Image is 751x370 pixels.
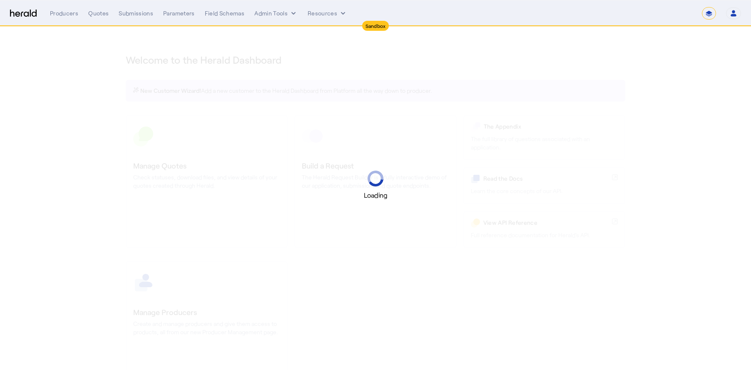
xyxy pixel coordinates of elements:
div: Quotes [88,9,109,17]
img: Herald Logo [10,10,37,17]
button: internal dropdown menu [254,9,298,17]
button: Resources dropdown menu [308,9,347,17]
div: Parameters [163,9,195,17]
div: Sandbox [362,21,389,31]
div: Submissions [119,9,153,17]
div: Field Schemas [205,9,245,17]
div: Producers [50,9,78,17]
